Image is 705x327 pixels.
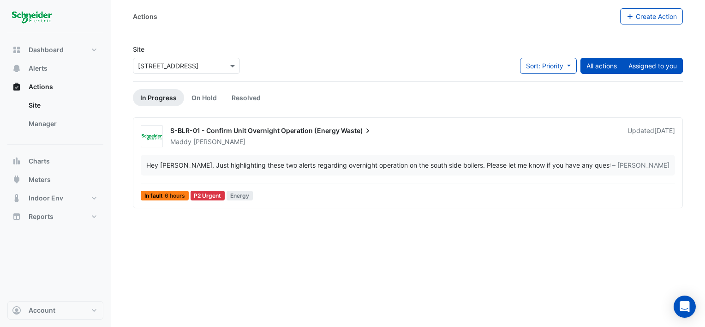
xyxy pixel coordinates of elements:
div: P2 Urgent [191,191,225,200]
span: S-BLR-01 - Confirm Unit Overnight Operation (Energy [170,127,340,134]
app-icon: Charts [12,157,21,166]
div: Actions [7,96,103,137]
span: Dashboard [29,45,64,54]
img: Schneider Electric [141,132,162,141]
div: Hey [PERSON_NAME], Just highlighting these two alerts regarding overnight operation on the south ... [146,160,610,170]
span: Reports [29,212,54,221]
div: Updated [627,126,675,146]
a: Resolved [224,89,268,106]
span: Actions [29,82,53,91]
span: Charts [29,157,50,166]
app-icon: Actions [12,82,21,91]
app-icon: Indoor Env [12,194,21,203]
span: – [PERSON_NAME] [612,160,669,170]
label: Site [133,44,144,54]
button: Alerts [7,59,103,78]
span: Waste) [341,126,372,135]
button: Meters [7,170,103,189]
a: Manager [21,115,103,133]
app-icon: Alerts [12,64,21,73]
button: Assigned to you [622,58,683,74]
span: Energy [227,191,253,200]
span: Alerts [29,64,48,73]
div: Actions [133,12,157,21]
app-icon: Meters [12,175,21,184]
button: Create Action [620,8,683,24]
button: Reports [7,207,103,226]
span: Indoor Env [29,194,63,203]
a: In Progress [133,89,184,106]
span: Tue 05-Aug-2025 14:31 AEST [654,127,675,134]
span: Sort: Priority [526,62,563,70]
span: In fault [141,191,189,200]
div: Open Intercom Messenger [674,296,696,318]
span: 6 hours [165,193,185,199]
button: Actions [7,78,103,96]
img: Company Logo [11,7,53,26]
a: On Hold [184,89,224,106]
a: Site [21,96,103,115]
button: Sort: Priority [520,58,577,74]
span: Account [29,306,55,315]
button: Account [7,301,103,320]
span: Create Action [636,12,677,20]
button: Dashboard [7,41,103,59]
span: Meters [29,175,51,184]
span: [PERSON_NAME] [193,137,245,146]
app-icon: Reports [12,212,21,221]
button: Charts [7,152,103,170]
button: All actions [580,58,623,74]
app-icon: Dashboard [12,45,21,54]
button: Indoor Env [7,189,103,207]
span: Maddy [170,138,191,145]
